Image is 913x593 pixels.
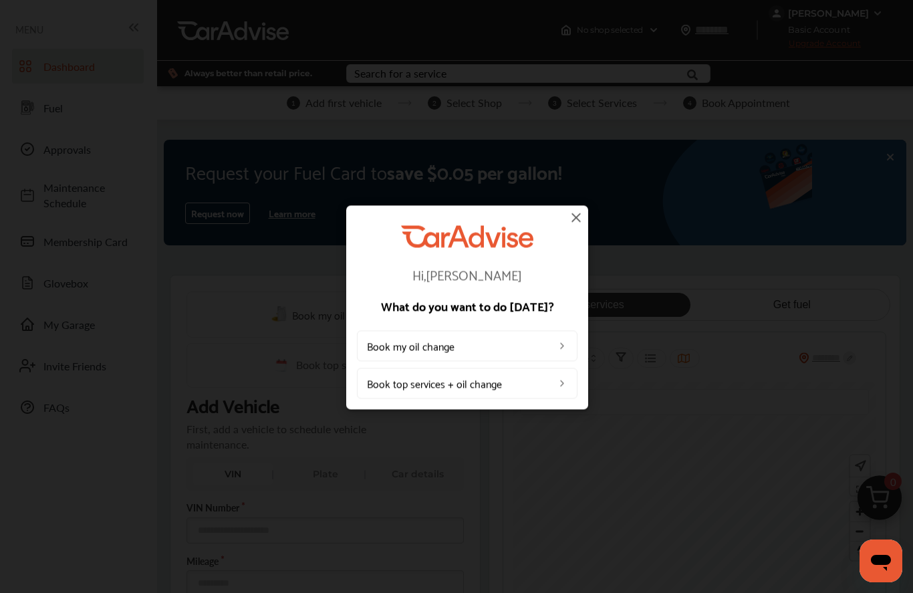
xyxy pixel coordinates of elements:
img: CarAdvise Logo [401,225,533,247]
a: Book top services + oil change [357,368,577,398]
a: Book my oil change [357,330,577,361]
iframe: Button to launch messaging window [860,540,902,582]
img: left_arrow_icon.0f472efe.svg [557,378,567,388]
p: What do you want to do [DATE]? [357,300,577,312]
img: close-icon.a004319c.svg [568,209,584,225]
img: left_arrow_icon.0f472efe.svg [557,340,567,351]
p: Hi, [PERSON_NAME] [357,267,577,281]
